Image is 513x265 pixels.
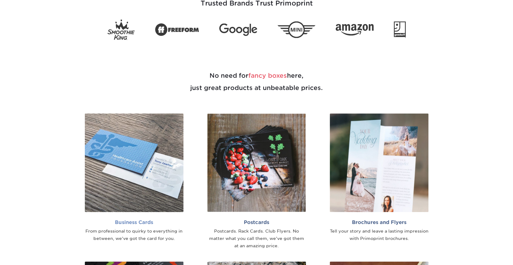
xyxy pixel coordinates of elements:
[85,228,183,242] div: From professional to quirky to everything in between, we've got the card for you.
[394,21,406,38] img: Goodwill
[2,246,52,263] iframe: Google Customer Reviews
[85,114,183,212] img: Business Cards
[207,219,306,225] h2: Postcards
[77,114,191,242] a: Business Cards From professional to quirky to everything in between, we've got the card for you.
[155,20,199,40] img: Freeform
[77,55,436,109] h2: No need for here, just great products at unbeatable prices.
[330,219,428,225] h2: Brochures and Flyers
[219,24,257,36] img: Google
[330,114,428,212] img: Brochures and Flyers
[323,114,436,242] a: Brochures and Flyers Tell your story and leave a lasting impression with Primoprint brochures.
[85,219,183,225] h2: Business Cards
[248,72,287,79] span: fancy boxes
[336,24,374,36] img: Amazon
[277,21,315,38] img: Mini
[330,228,428,242] div: Tell your story and leave a lasting impression with Primoprint brochures.
[207,228,306,249] div: Postcards. Rack Cards. Club Flyers. No matter what you call them, we've got them at an amazing pr...
[200,114,313,250] a: Postcards Postcards. Rack Cards. Club Flyers. No matter what you call them, we've got them at an ...
[207,114,306,212] img: Postcards
[108,20,135,40] img: Smoothie King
